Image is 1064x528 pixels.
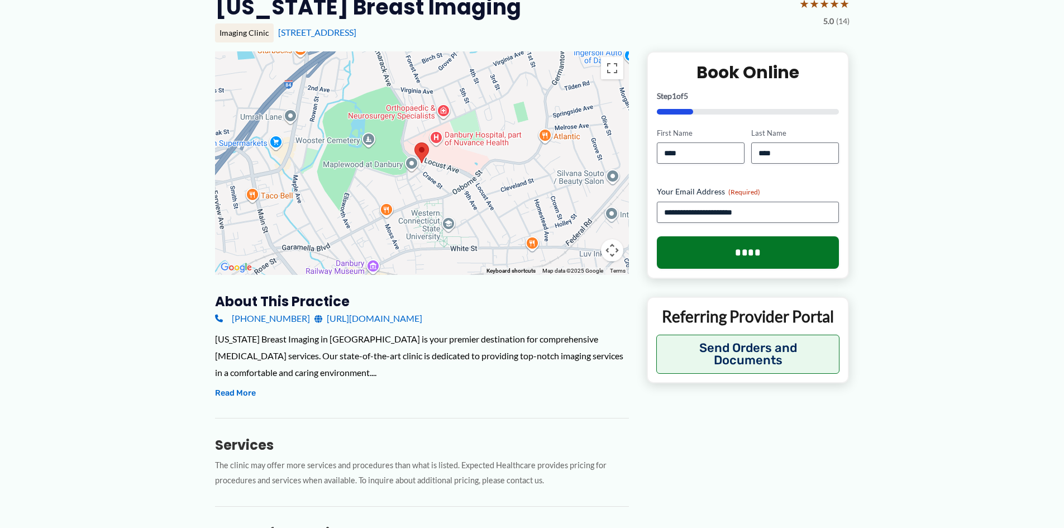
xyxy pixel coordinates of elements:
[215,310,310,327] a: [PHONE_NUMBER]
[215,293,629,310] h3: About this practice
[218,260,255,275] img: Google
[823,14,834,28] span: 5.0
[836,14,850,28] span: (14)
[657,61,839,83] h2: Book Online
[542,268,603,274] span: Map data ©2025 Google
[314,310,422,327] a: [URL][DOMAIN_NAME]
[751,128,839,139] label: Last Name
[218,260,255,275] a: Open this area in Google Maps (opens a new window)
[215,458,629,488] p: The clinic may offer more services and procedures than what is listed. Expected Healthcare provid...
[656,306,840,326] p: Referring Provider Portal
[215,331,629,380] div: [US_STATE] Breast Imaging in [GEOGRAPHIC_DATA] is your premier destination for comprehensive [MED...
[728,188,760,196] span: (Required)
[684,91,688,101] span: 5
[657,186,839,197] label: Your Email Address
[215,387,256,400] button: Read More
[601,57,623,79] button: Toggle fullscreen view
[656,335,840,374] button: Send Orders and Documents
[215,23,274,42] div: Imaging Clinic
[486,267,536,275] button: Keyboard shortcuts
[601,239,623,261] button: Map camera controls
[215,436,629,454] h3: Services
[657,92,839,100] p: Step of
[657,128,745,139] label: First Name
[278,27,356,37] a: [STREET_ADDRESS]
[610,268,626,274] a: Terms (opens in new tab)
[672,91,676,101] span: 1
